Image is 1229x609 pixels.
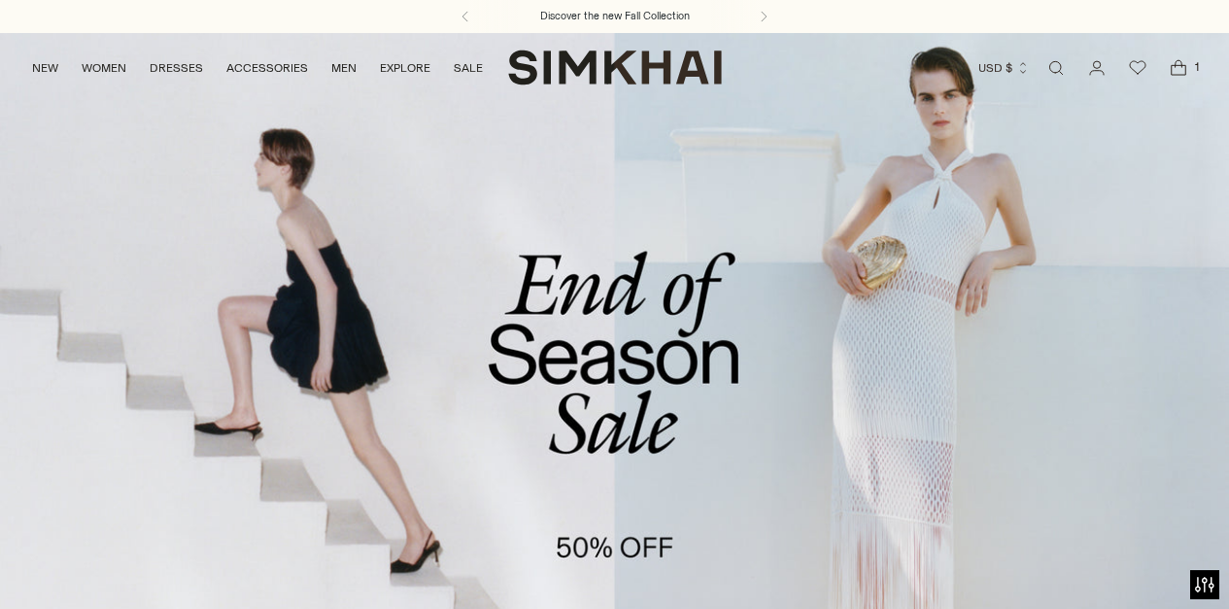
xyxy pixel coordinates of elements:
a: Go to the account page [1077,49,1116,87]
a: DRESSES [150,47,203,89]
a: NEW [32,47,58,89]
a: MEN [331,47,357,89]
a: Open search modal [1037,49,1075,87]
a: WOMEN [82,47,126,89]
a: Open cart modal [1159,49,1198,87]
a: Wishlist [1118,49,1157,87]
a: ACCESSORIES [226,47,308,89]
a: Discover the new Fall Collection [540,9,690,24]
a: SALE [454,47,483,89]
a: SIMKHAI [508,49,722,86]
a: EXPLORE [380,47,430,89]
button: USD $ [978,47,1030,89]
span: 1 [1188,58,1206,76]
